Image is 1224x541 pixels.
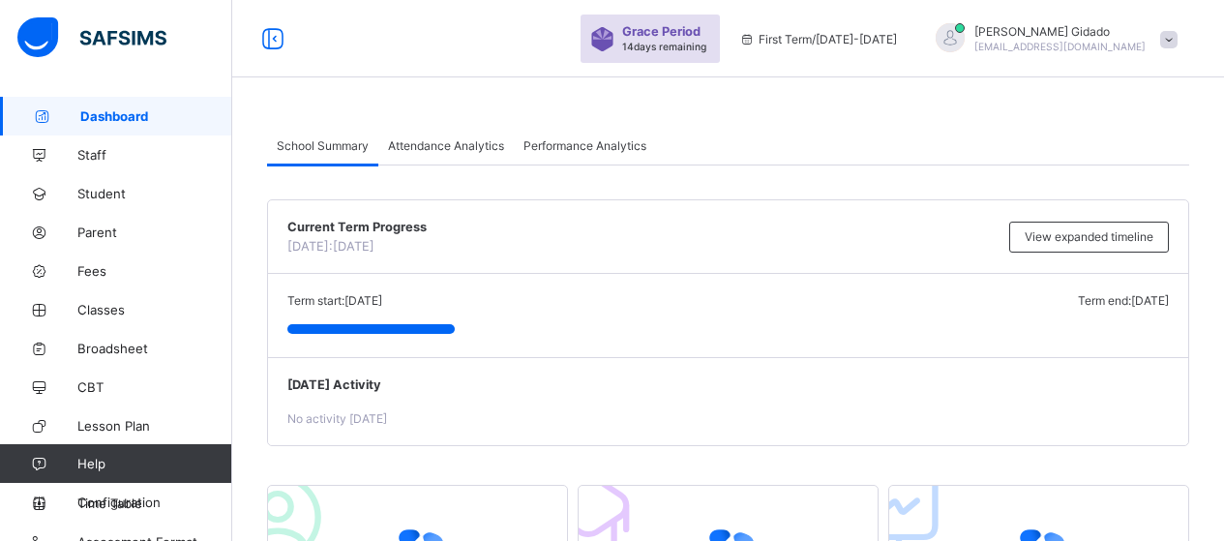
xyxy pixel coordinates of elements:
span: Staff [77,147,232,163]
span: No activity [DATE] [287,411,387,426]
img: safsims [17,17,166,58]
span: [DATE] Activity [287,377,1169,392]
span: View expanded timeline [1025,229,1153,244]
span: Term start: [DATE] [287,293,382,308]
span: [DATE]: [DATE] [287,239,374,254]
span: Performance Analytics [523,138,646,153]
span: Attendance Analytics [388,138,504,153]
span: [EMAIL_ADDRESS][DOMAIN_NAME] [974,41,1146,52]
img: sticker-purple.71386a28dfed39d6af7621340158ba97.svg [590,27,614,51]
span: Configuration [77,495,231,510]
span: session/term information [739,32,897,46]
span: Term end: [DATE] [1078,293,1169,308]
span: School Summary [277,138,369,153]
span: Classes [77,302,232,317]
span: 14 days remaining [622,41,706,52]
span: Fees [77,263,232,279]
span: Student [77,186,232,201]
span: Help [77,456,231,471]
span: Grace Period [622,24,701,39]
span: Lesson Plan [77,418,232,434]
div: MohammedGidado [916,23,1187,55]
span: Parent [77,225,232,240]
span: Broadsheet [77,341,232,356]
span: Current Term Progress [287,220,1000,234]
span: Dashboard [80,108,232,124]
span: CBT [77,379,232,395]
span: [PERSON_NAME] Gidado [974,24,1146,39]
